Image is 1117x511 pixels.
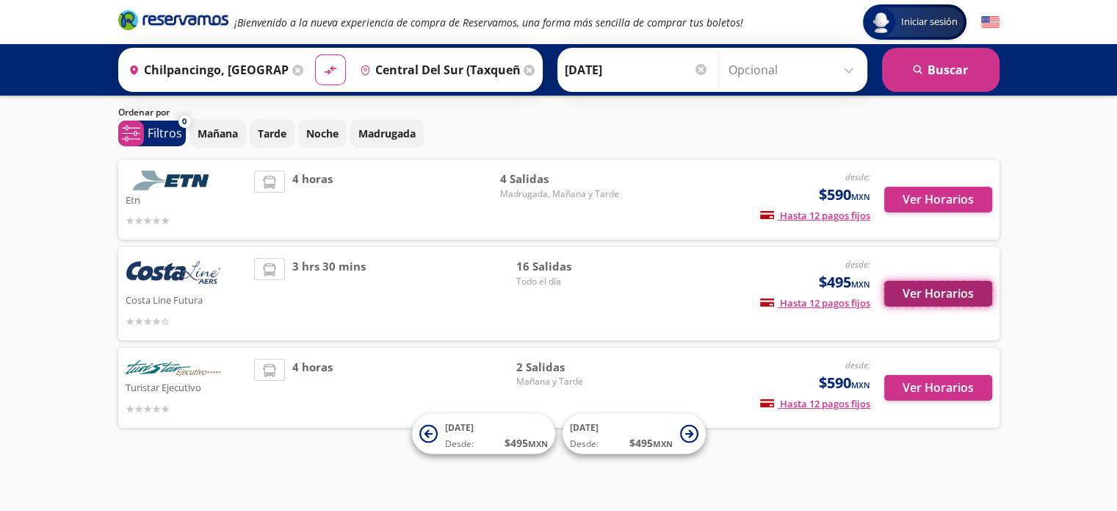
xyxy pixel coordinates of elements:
button: [DATE]Desde:$495MXN [563,414,706,454]
span: [DATE] [445,421,474,434]
span: 3 hrs 30 mins [292,258,366,329]
span: Hasta 12 pagos fijos [760,209,870,222]
p: Etn [126,190,247,208]
small: MXN [653,438,673,449]
button: [DATE]Desde:$495MXN [412,414,555,454]
span: 4 horas [292,171,333,229]
p: Madrugada [358,126,416,141]
button: Buscar [882,48,999,92]
p: Turistar Ejecutivo [126,378,247,396]
em: desde: [845,171,870,183]
span: Desde: [445,437,474,451]
span: $590 [819,184,870,206]
em: desde: [845,359,870,371]
span: [DATE] [570,421,599,434]
p: Ordenar por [118,106,170,119]
span: $495 [819,271,870,293]
button: Noche [298,119,347,148]
span: $ 495 [629,435,673,451]
button: Madrugada [350,119,424,148]
button: 0Filtros [118,121,186,146]
p: Filtros [148,124,182,142]
input: Elegir Fecha [565,51,709,88]
small: MXN [528,438,548,449]
span: $ 495 [505,435,548,451]
em: ¡Bienvenido a la nueva experiencia de compra de Reservamos, una forma más sencilla de comprar tus... [234,15,743,29]
small: MXN [851,191,870,202]
p: Mañana [198,126,238,141]
button: Mañana [189,119,246,148]
a: Brand Logo [118,9,228,35]
em: desde: [845,258,870,271]
span: 4 horas [292,359,333,417]
span: 16 Salidas [516,258,619,275]
p: Tarde [258,126,286,141]
span: $590 [819,372,870,394]
span: Madrugada, Mañana y Tarde [500,187,619,201]
input: Opcional [729,51,860,88]
span: 2 Salidas [516,359,619,376]
button: Ver Horarios [884,281,992,307]
span: 4 Salidas [500,171,619,187]
input: Buscar Destino [354,51,520,88]
button: English [981,13,999,32]
i: Brand Logo [118,9,228,31]
button: Tarde [250,119,294,148]
small: MXN [851,379,870,390]
p: Costa Line Futura [126,290,247,308]
span: Hasta 12 pagos fijos [760,296,870,310]
span: Desde: [570,437,599,451]
p: Noche [306,126,339,141]
button: Ver Horarios [884,375,992,401]
span: Todo el día [516,275,619,288]
img: Costa Line Futura [126,258,221,290]
button: Ver Horarios [884,187,992,212]
span: Hasta 12 pagos fijos [760,397,870,410]
small: MXN [851,279,870,290]
img: Turistar Ejecutivo [126,359,221,379]
span: Mañana y Tarde [516,375,619,388]
input: Buscar Origen [123,51,289,88]
span: Iniciar sesión [895,15,964,29]
img: Etn [126,171,221,190]
span: 0 [182,115,187,128]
